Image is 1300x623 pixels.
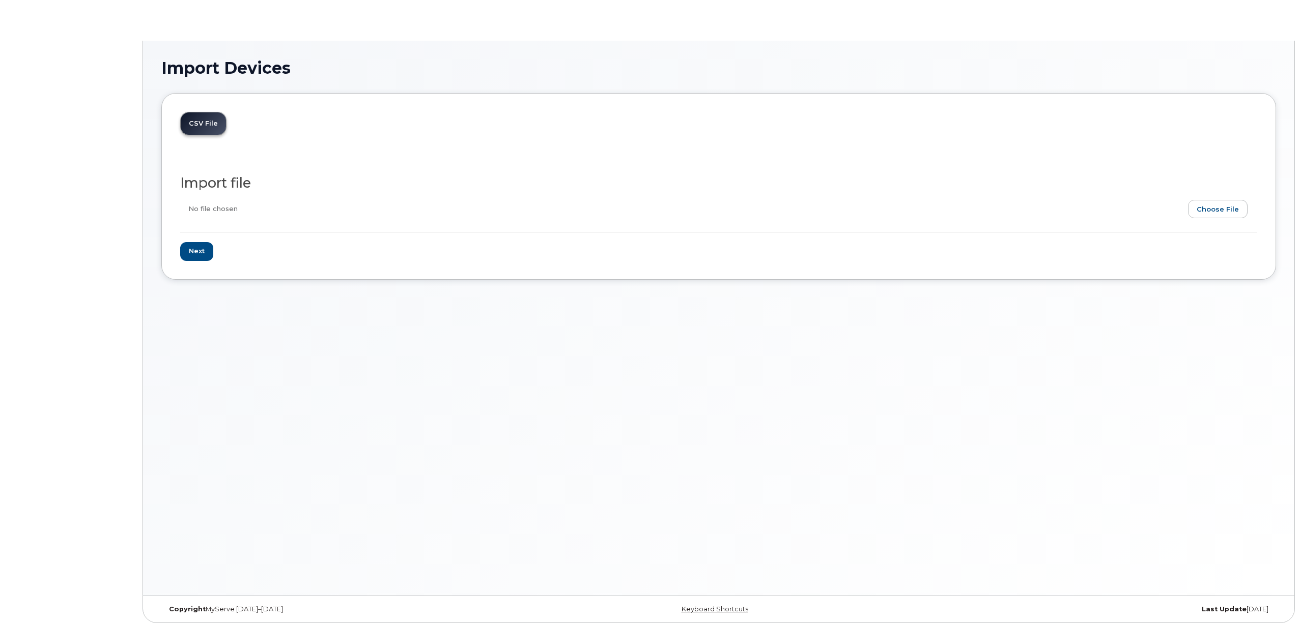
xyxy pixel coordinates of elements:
a: Keyboard Shortcuts [682,605,748,613]
strong: Copyright [169,605,206,613]
a: CSV File [181,112,226,135]
h2: Import file [180,175,1257,191]
input: Next [180,242,213,261]
strong: Last Update [1202,605,1247,613]
div: [DATE] [905,605,1276,613]
h1: Import Devices [161,59,1276,77]
div: MyServe [DATE]–[DATE] [161,605,533,613]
